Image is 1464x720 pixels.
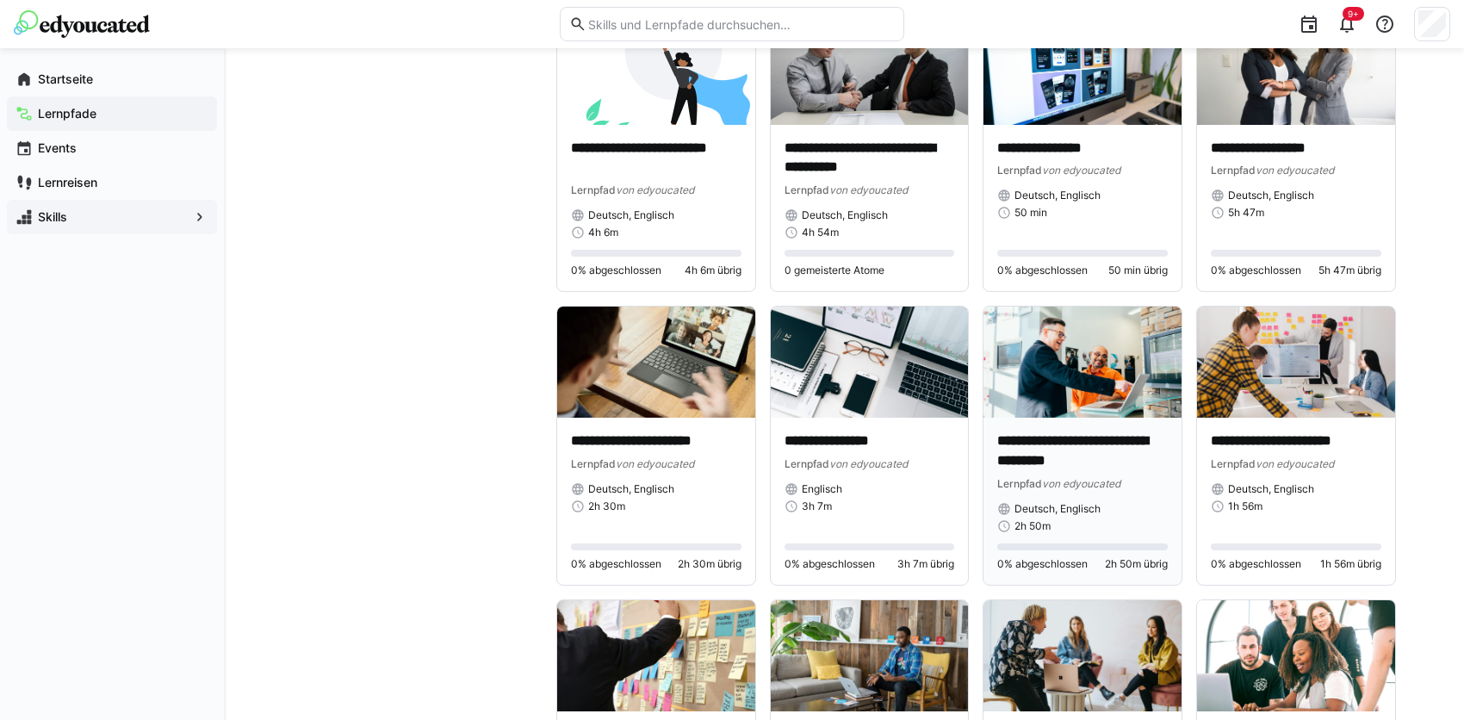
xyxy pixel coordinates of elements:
span: 2h 50m [1014,519,1051,533]
span: von edyoucated [829,183,908,196]
span: 4h 54m [802,226,839,239]
span: von edyoucated [829,457,908,470]
img: image [1197,600,1395,711]
img: image [771,600,969,711]
span: 2h 50m übrig [1105,557,1168,571]
span: 9+ [1348,9,1359,19]
span: 0% abgeschlossen [1211,264,1301,277]
img: image [1197,307,1395,418]
span: 5h 47m übrig [1318,264,1381,277]
span: von edyoucated [616,457,694,470]
span: 5h 47m [1228,206,1264,220]
span: Lernpfad [785,457,829,470]
span: Lernpfad [1211,457,1256,470]
span: Deutsch, Englisch [1014,189,1101,202]
span: 4h 6m übrig [685,264,741,277]
span: 2h 30m [588,500,625,513]
span: Lernpfad [1211,164,1256,177]
span: 3h 7m übrig [897,557,954,571]
img: image [771,13,969,124]
span: von edyoucated [1256,457,1334,470]
span: 4h 6m [588,226,618,239]
span: Lernpfad [785,183,829,196]
span: 0% abgeschlossen [997,264,1088,277]
span: Lernpfad [571,183,616,196]
span: 0% abgeschlossen [997,557,1088,571]
img: image [557,13,755,124]
span: 0% abgeschlossen [571,264,661,277]
span: 0 gemeisterte Atome [785,264,884,277]
img: image [557,307,755,418]
span: von edyoucated [616,183,694,196]
img: image [771,307,969,418]
span: von edyoucated [1042,477,1120,490]
span: Deutsch, Englisch [1228,482,1314,496]
img: image [557,600,755,711]
span: 50 min übrig [1108,264,1168,277]
span: Deutsch, Englisch [1228,189,1314,202]
span: 0% abgeschlossen [1211,557,1301,571]
span: 50 min [1014,206,1047,220]
span: Deutsch, Englisch [588,208,674,222]
img: image [983,307,1182,418]
span: von edyoucated [1256,164,1334,177]
span: 3h 7m [802,500,832,513]
img: image [983,13,1182,124]
span: Deutsch, Englisch [1014,502,1101,516]
span: Deutsch, Englisch [802,208,888,222]
span: Lernpfad [997,477,1042,490]
span: von edyoucated [1042,164,1120,177]
img: image [983,600,1182,711]
img: image [1197,13,1395,124]
span: 0% abgeschlossen [571,557,661,571]
span: 0% abgeschlossen [785,557,875,571]
span: Englisch [802,482,842,496]
span: Deutsch, Englisch [588,482,674,496]
span: Lernpfad [997,164,1042,177]
input: Skills und Lernpfade durchsuchen… [586,16,895,32]
span: 1h 56m [1228,500,1262,513]
span: 1h 56m übrig [1320,557,1381,571]
span: Lernpfad [571,457,616,470]
span: 2h 30m übrig [678,557,741,571]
